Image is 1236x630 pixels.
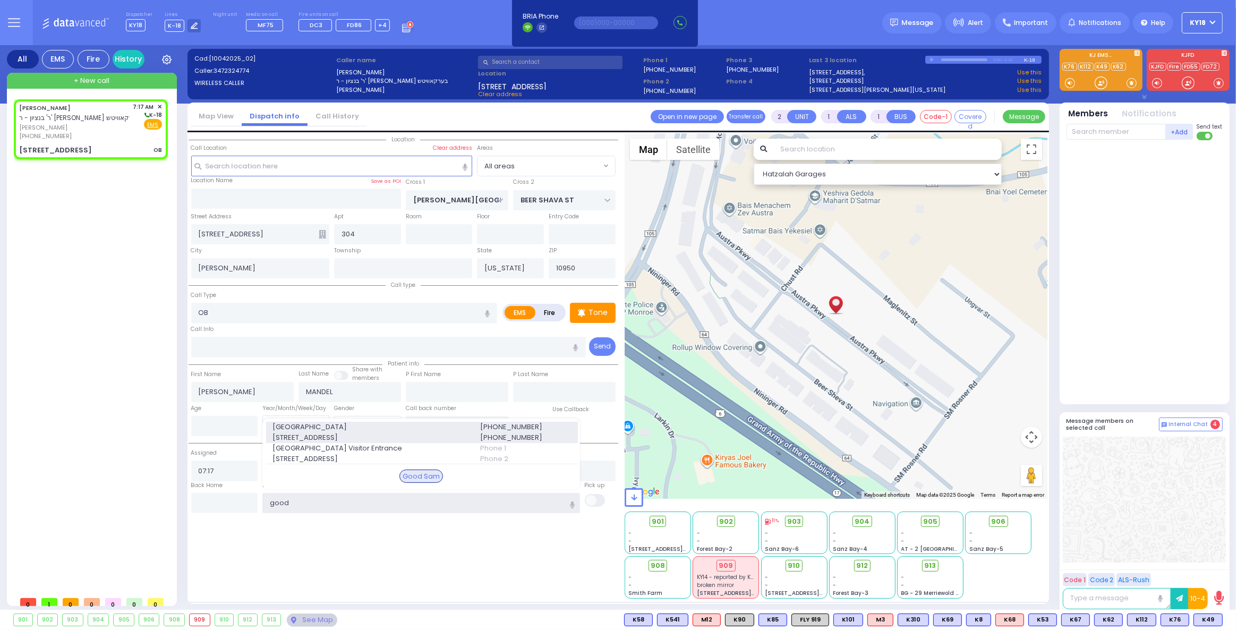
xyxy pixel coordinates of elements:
[126,12,152,18] label: Dispatcher
[1063,573,1087,586] button: Code 1
[643,87,696,95] label: [PHONE_NUMBER]
[299,370,329,378] label: Last Name
[1017,86,1042,95] a: Use this
[535,306,565,319] label: Fire
[105,598,121,606] span: 0
[809,76,864,86] a: [STREET_ADDRESS]
[765,545,799,553] span: Sanz Bay-6
[148,598,164,606] span: 0
[643,56,722,65] span: Phone 1
[484,161,515,172] span: All areas
[901,589,961,597] span: BG - 29 Merriewold S.
[1094,614,1123,626] div: K62
[477,246,492,255] label: State
[758,614,787,626] div: BLS
[1028,614,1057,626] div: BLS
[191,144,227,152] label: Call Location
[386,135,420,143] span: Location
[765,589,865,597] span: [STREET_ADDRESS][PERSON_NAME]
[629,529,632,537] span: -
[652,516,664,527] span: 901
[809,86,946,95] a: [STREET_ADDRESS][PERSON_NAME][US_STATE]
[1197,123,1223,131] span: Send text
[651,110,724,123] a: Open in new page
[933,614,962,626] div: BLS
[399,470,443,483] div: Good Sam
[765,537,768,545] span: -
[165,12,201,18] label: Lines
[1149,63,1166,71] a: KJFD
[629,581,632,589] span: -
[901,573,905,581] span: -
[629,589,663,597] span: Smith Farm
[968,18,983,28] span: Alert
[585,481,605,490] label: Pick up
[1167,63,1181,71] a: Fire
[336,68,474,77] label: [PERSON_NAME]
[1024,56,1042,64] div: K-18
[386,281,421,289] span: Call type
[667,139,720,160] button: Show satellite imagery
[1188,588,1208,609] button: 10-4
[242,111,308,121] a: Dispatch info
[1127,614,1156,626] div: BLS
[1017,76,1042,86] a: Use this
[833,614,863,626] div: BLS
[627,485,662,499] a: Open this area in Google Maps (opens a new window)
[693,614,721,626] div: M12
[88,614,109,626] div: 904
[697,529,700,537] span: -
[477,212,490,221] label: Floor
[113,50,144,69] a: History
[1017,68,1042,77] a: Use this
[1014,18,1048,28] span: Important
[890,19,898,27] img: message.svg
[774,139,1002,160] input: Search location
[478,90,522,98] span: Clear address
[1095,63,1110,71] a: K49
[1122,108,1177,120] button: Notifications
[191,156,473,176] input: Search location here
[589,307,608,318] p: Tone
[697,537,700,545] span: -
[191,370,221,379] label: First Name
[995,614,1024,626] div: K68
[1161,614,1189,626] div: K76
[697,581,734,589] span: broken mirror
[902,18,934,28] span: Message
[164,614,184,626] div: 908
[191,404,202,413] label: Age
[1190,18,1206,28] span: KY18
[629,573,632,581] span: -
[923,516,937,527] span: 905
[624,614,653,626] div: K58
[966,614,991,626] div: K8
[657,614,688,626] div: BLS
[1159,418,1223,431] button: Internal Chat 4
[191,176,233,185] label: Location Name
[901,545,980,553] span: AT - 2 [GEOGRAPHIC_DATA]
[1151,18,1165,28] span: Help
[920,110,952,123] button: Code-1
[726,56,805,65] span: Phone 3
[299,12,390,18] label: Fire units on call
[627,485,662,499] img: Google
[697,589,797,597] span: [STREET_ADDRESS][PERSON_NAME]
[833,529,836,537] span: -
[833,589,868,597] span: Forest Bay-3
[791,614,829,626] div: FLY 919
[78,50,109,69] div: Fire
[310,21,322,29] span: DC3
[505,306,535,319] label: EMS
[334,404,354,413] label: Gender
[719,516,733,527] span: 902
[657,614,688,626] div: K541
[1061,614,1090,626] div: K67
[856,560,868,571] span: 912
[629,537,632,545] span: -
[1062,63,1077,71] a: K76
[867,614,893,626] div: ALS
[809,56,925,65] label: Last 3 location
[19,113,141,122] span: ר' בנציון - ר' [PERSON_NAME] בערקאוויטש
[143,111,162,119] span: K-18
